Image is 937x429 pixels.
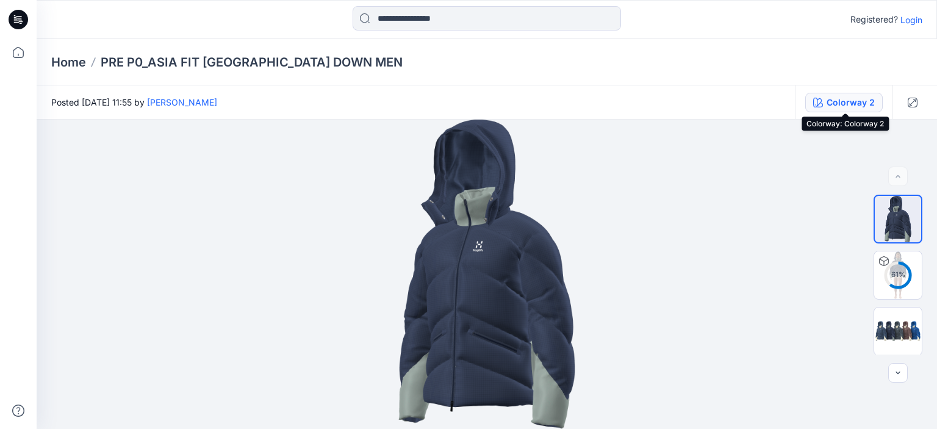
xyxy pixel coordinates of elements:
p: Registered? [850,12,898,27]
p: PRE P0_ASIA FIT [GEOGRAPHIC_DATA] DOWN MEN [101,54,403,71]
div: 61 % [883,270,913,280]
img: All colorways [874,317,922,345]
img: ASIA FIT STOCKHOLM DOWN Colorway 2 [874,251,922,299]
div: Colorway 2 [827,96,875,109]
button: Colorway 2 [805,93,883,112]
p: Login [900,13,922,26]
img: eyJhbGciOiJIUzI1NiIsImtpZCI6IjAiLCJzbHQiOiJzZXMiLCJ0eXAiOiJKV1QifQ.eyJkYXRhIjp7InR5cGUiOiJzdG9yYW... [398,120,576,429]
span: Posted [DATE] 11:55 by [51,96,217,109]
a: Home [51,54,86,71]
img: Colorway Cover [875,196,921,242]
a: [PERSON_NAME] [147,97,217,107]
